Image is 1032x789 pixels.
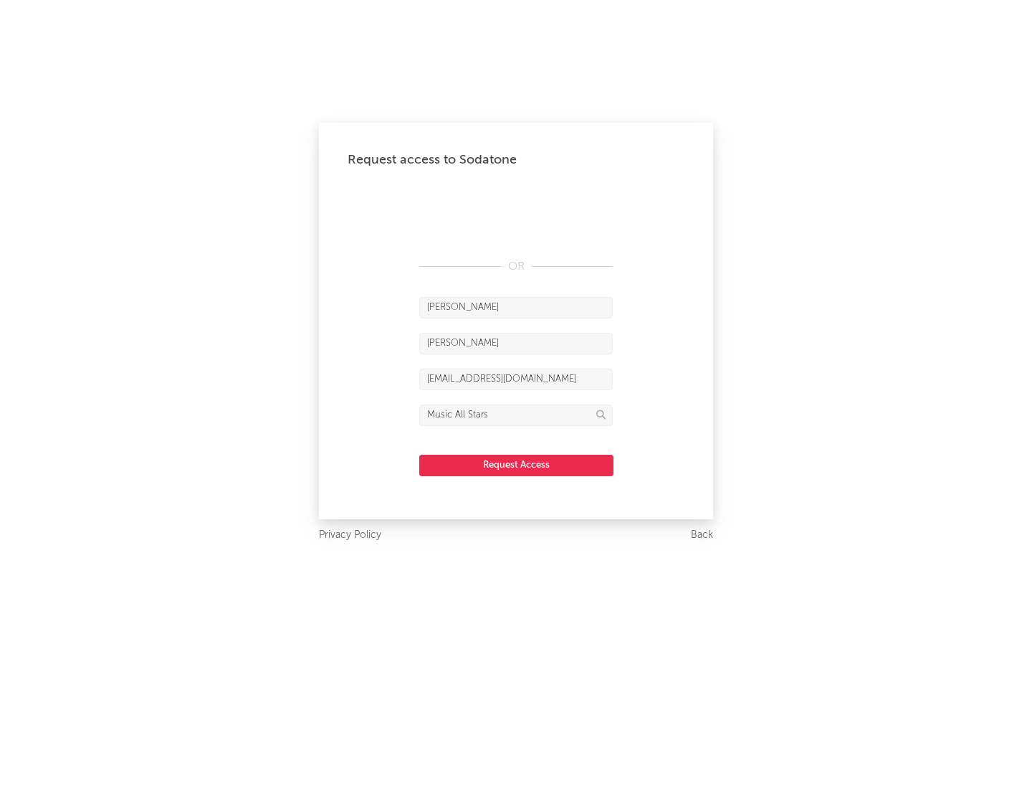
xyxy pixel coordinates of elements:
a: Back [691,526,713,544]
button: Request Access [419,455,613,476]
input: Division [419,405,613,426]
input: First Name [419,297,613,318]
a: Privacy Policy [319,526,381,544]
input: Last Name [419,333,613,354]
div: Request access to Sodatone [348,151,684,169]
input: Email [419,369,613,390]
div: OR [419,258,613,275]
